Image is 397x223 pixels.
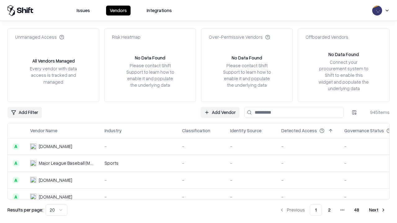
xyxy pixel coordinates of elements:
button: Integrations [143,6,176,15]
button: 2 [323,204,336,216]
div: - [281,143,334,150]
div: - [105,194,172,200]
button: Vendors [106,6,131,15]
img: pathfactory.com [30,143,36,150]
div: A [13,194,19,200]
nav: pagination [276,204,390,216]
div: Vendor Name [30,127,57,134]
div: No Data Found [328,51,359,58]
div: No Data Found [232,55,262,61]
div: - [182,143,220,150]
div: Classification [182,127,210,134]
button: 1 [310,204,322,216]
div: Every vendor with data access is tracked and managed [28,65,79,85]
div: - [230,177,271,183]
div: Please contact Shift Support to learn how to enable it and populate the underlying data [221,62,273,89]
img: Major League Baseball (MLB) [30,160,36,166]
div: Sports [105,160,172,166]
div: - [105,177,172,183]
div: - [182,177,220,183]
div: [DOMAIN_NAME] [39,143,72,150]
div: [DOMAIN_NAME] [39,194,72,200]
div: Identity Source [230,127,261,134]
div: A [13,177,19,183]
img: boxed.com [30,194,36,200]
div: All Vendors Managed [32,58,75,64]
div: Industry [105,127,122,134]
div: - [105,143,172,150]
div: - [230,143,271,150]
div: - [281,160,334,166]
div: Connect your procurement system to Shift to enable this widget and populate the underlying data [318,59,369,92]
div: Governance Status [344,127,384,134]
div: - [182,160,220,166]
div: Please contact Shift Support to learn how to enable it and populate the underlying data [124,62,176,89]
a: Add Vendor [201,107,239,118]
div: - [281,177,334,183]
img: wixanswers.com [30,177,36,183]
div: A [13,143,19,150]
button: Issues [73,6,94,15]
button: 48 [349,204,364,216]
div: Risk Heatmap [112,34,141,40]
div: No Data Found [135,55,165,61]
div: Detected Access [281,127,317,134]
div: A [13,160,19,166]
div: Offboarded Vendors [306,34,348,40]
button: Next [365,204,390,216]
div: - [182,194,220,200]
div: Major League Baseball (MLB) [39,160,95,166]
button: Add Filter [7,107,42,118]
p: Results per page: [7,207,43,213]
div: 945 items [365,109,390,116]
div: [DOMAIN_NAME] [39,177,72,183]
div: Over-Permissive Vendors [209,34,270,40]
div: - [281,194,334,200]
div: - [230,160,271,166]
div: - [230,194,271,200]
div: Unmanaged Access [15,34,64,40]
